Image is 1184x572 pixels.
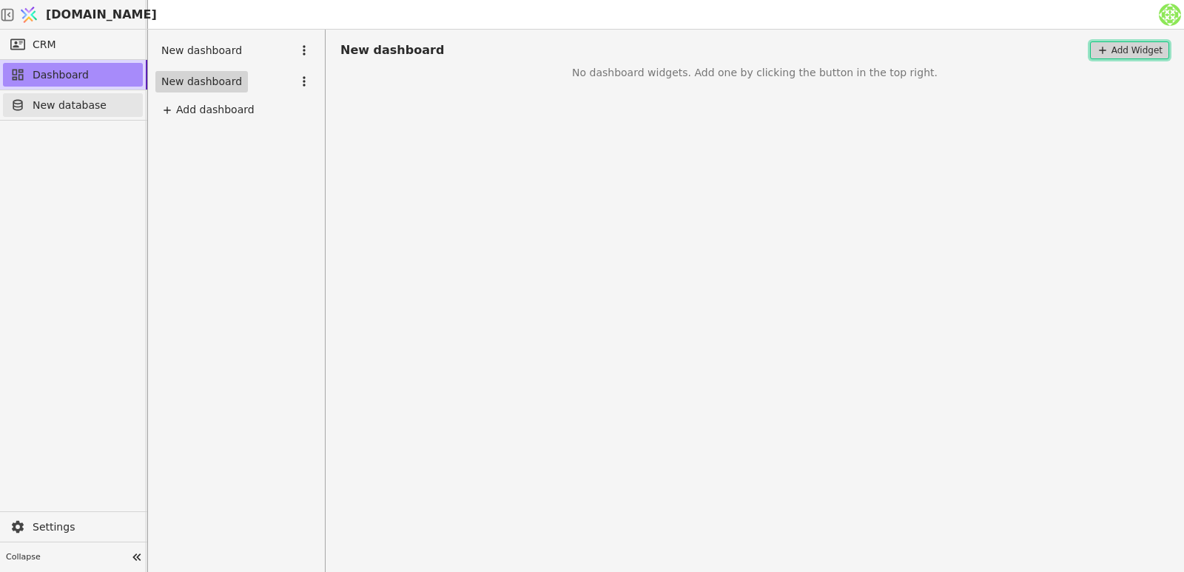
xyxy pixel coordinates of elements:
[3,93,143,117] a: New database
[3,63,143,87] a: Dashboard
[155,71,248,92] a: New dashboard
[3,515,143,539] a: Settings
[33,67,135,83] span: Dashboard
[18,1,40,29] img: Logo
[46,6,157,24] span: [DOMAIN_NAME]
[1090,41,1169,59] button: Add Widget
[155,99,317,121] div: Add dashboard
[155,40,248,61] a: New dashboard
[6,551,127,564] span: Collapse
[340,41,444,59] h1: New dashboard
[33,98,135,113] span: New database
[1159,4,1181,26] img: 545949fb6d0e472a8a0e7fde5df59be2
[33,519,135,535] span: Settings
[33,37,56,53] span: CRM
[15,1,148,29] a: [DOMAIN_NAME]
[340,65,1169,81] div: No dashboard widgets. Add one by clicking the button in the top right.
[3,33,143,56] a: CRM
